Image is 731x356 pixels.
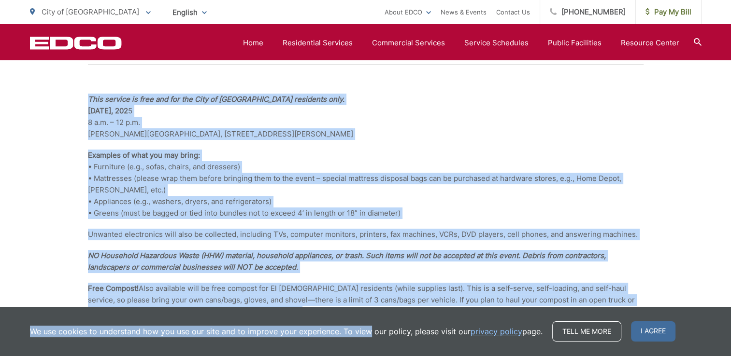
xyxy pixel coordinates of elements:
[471,326,522,337] a: privacy policy
[441,6,487,18] a: News & Events
[88,94,644,140] p: 5 8 a.m. – 12 p.m. [PERSON_NAME][GEOGRAPHIC_DATA], [STREET_ADDRESS][PERSON_NAME]
[631,321,675,342] span: I agree
[385,6,431,18] a: About EDCO
[645,6,691,18] span: Pay My Bill
[283,37,353,49] a: Residential Services
[372,37,445,49] a: Commercial Services
[88,229,644,240] p: Unwanted electronics will also be collected, including TVs, computer monitors, printers, fax mach...
[88,284,139,293] strong: Free Compost!
[552,321,621,342] a: Tell me more
[88,95,344,104] em: This service is free and for the City of [GEOGRAPHIC_DATA] residents only.
[464,37,529,49] a: Service Schedules
[30,326,543,337] p: We use cookies to understand how you use our site and to improve your experience. To view our pol...
[88,283,644,317] p: Also available will be free compost for El [DEMOGRAPHIC_DATA] residents (while supplies last). Th...
[621,37,679,49] a: Resource Center
[243,37,263,49] a: Home
[42,7,139,16] span: City of [GEOGRAPHIC_DATA]
[88,251,606,272] em: NO Household Hazardous Waste (HHW) material, household appliances, or trash. Such items will not ...
[165,4,214,21] span: English
[88,151,200,160] strong: Examples of what you may bring:
[88,106,128,115] strong: [DATE], 202
[496,6,530,18] a: Contact Us
[88,150,644,219] p: • Furniture (e.g., sofas, chairs, and dressers) • Mattresses (please wrap them before bringing th...
[30,36,122,50] a: EDCD logo. Return to the homepage.
[548,37,602,49] a: Public Facilities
